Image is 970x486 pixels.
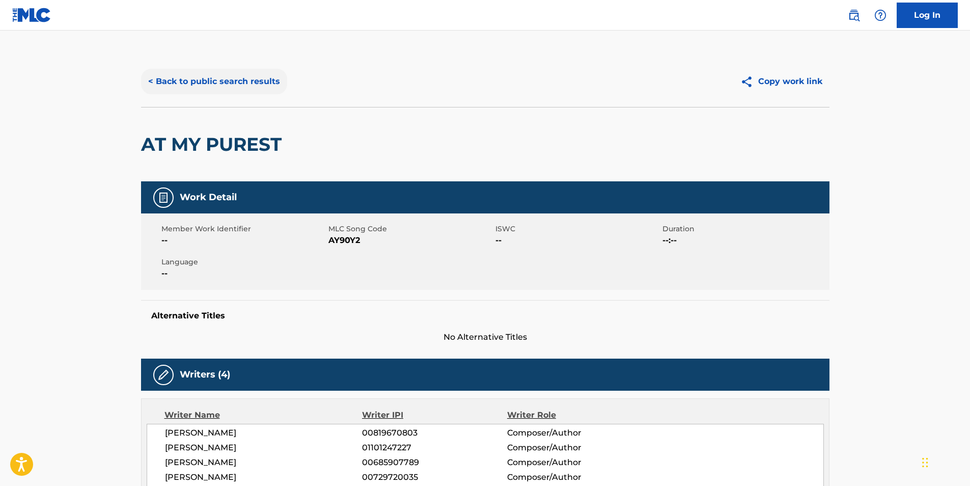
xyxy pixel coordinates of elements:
[507,427,639,439] span: Composer/Author
[161,257,326,267] span: Language
[180,192,237,203] h5: Work Detail
[157,369,170,381] img: Writers
[507,409,639,421] div: Writer Role
[919,437,970,486] iframe: Chat Widget
[141,331,829,343] span: No Alternative Titles
[507,442,639,454] span: Composer/Author
[165,471,363,483] span: [PERSON_NAME]
[161,234,326,247] span: --
[161,224,326,234] span: Member Work Identifier
[874,9,886,21] img: help
[362,442,507,454] span: 01101247227
[328,234,493,247] span: AY90Y2
[848,9,860,21] img: search
[507,471,639,483] span: Composer/Author
[164,409,363,421] div: Writer Name
[165,427,363,439] span: [PERSON_NAME]
[662,224,827,234] span: Duration
[495,234,660,247] span: --
[328,224,493,234] span: MLC Song Code
[180,369,230,381] h5: Writers (4)
[141,133,287,156] h2: AT MY PUREST
[161,267,326,280] span: --
[141,69,287,94] button: < Back to public search results
[740,75,758,88] img: Copy work link
[662,234,827,247] span: --:--
[897,3,958,28] a: Log In
[507,456,639,469] span: Composer/Author
[165,442,363,454] span: [PERSON_NAME]
[495,224,660,234] span: ISWC
[362,427,507,439] span: 00819670803
[922,447,928,478] div: Drag
[151,311,819,321] h5: Alternative Titles
[733,69,829,94] button: Copy work link
[844,5,864,25] a: Public Search
[362,456,507,469] span: 00685907789
[362,409,507,421] div: Writer IPI
[870,5,891,25] div: Help
[362,471,507,483] span: 00729720035
[165,456,363,469] span: [PERSON_NAME]
[157,192,170,204] img: Work Detail
[12,8,51,22] img: MLC Logo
